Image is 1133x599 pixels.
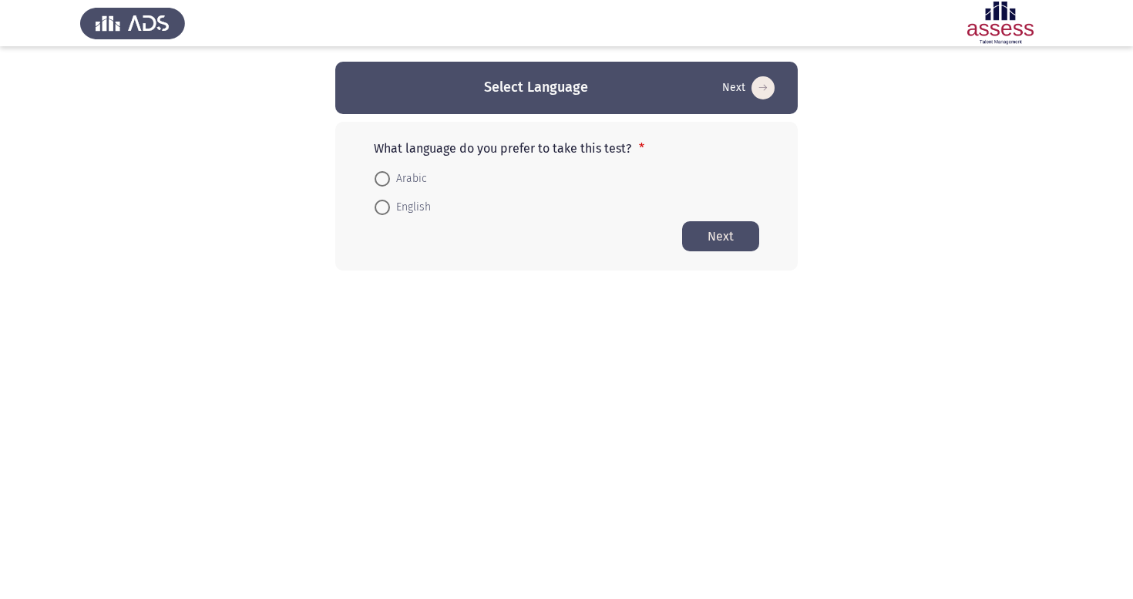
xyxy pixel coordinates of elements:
button: Start assessment [682,221,759,251]
img: Assessment logo of ASSESS Focus 4 Module Assessment (EN/AR) (Advanced - IB) [948,2,1053,45]
p: What language do you prefer to take this test? [374,141,759,156]
img: Assess Talent Management logo [80,2,185,45]
h3: Select Language [484,78,588,97]
span: Arabic [390,170,427,188]
span: English [390,198,431,217]
button: Start assessment [718,76,779,100]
